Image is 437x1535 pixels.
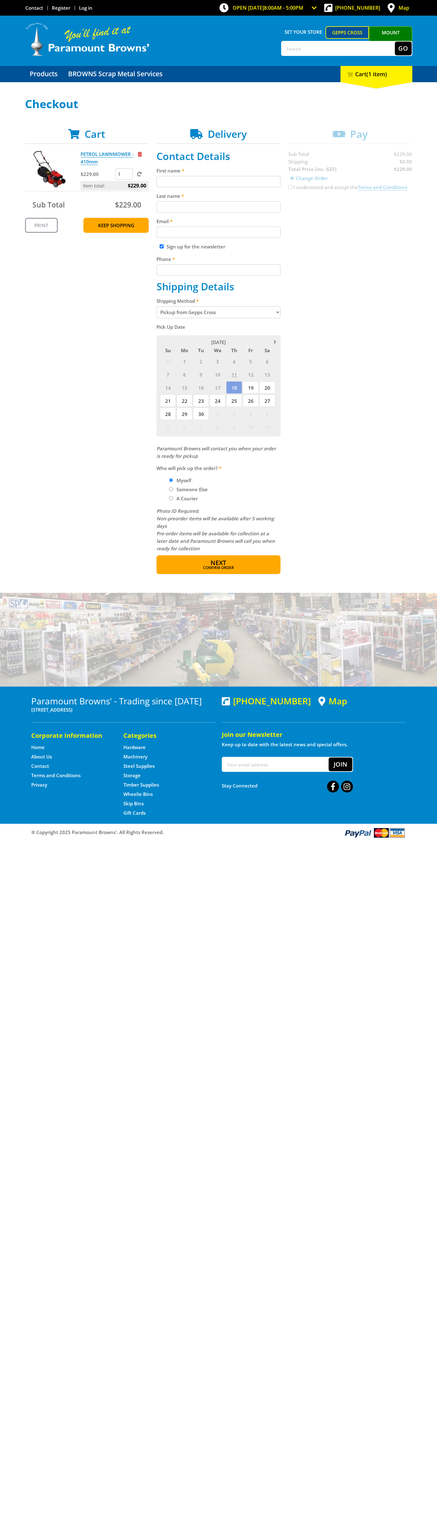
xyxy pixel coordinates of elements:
[176,368,192,381] span: 8
[222,696,311,706] div: [PHONE_NUMBER]
[156,264,281,276] input: Please enter your telephone number.
[160,394,176,407] span: 21
[123,744,146,751] a: Go to the Hardware page
[156,306,281,318] select: Please select a shipping method.
[160,421,176,433] span: 5
[243,346,259,354] span: Fr
[31,744,45,751] a: Go to the Home page
[25,98,412,110] h1: Checkout
[156,255,281,263] label: Phone
[369,26,412,50] a: Mount [PERSON_NAME]
[325,26,369,39] a: Gepps Cross
[243,381,259,394] span: 19
[31,150,68,188] img: PETROL LAWNMOWER - 410mm
[259,368,275,381] span: 13
[156,217,281,225] label: Email
[81,170,114,178] p: $229.00
[83,218,149,233] a: Keep Shopping
[243,355,259,367] span: 5
[226,346,242,354] span: Th
[79,5,92,11] a: Log in
[25,827,412,838] div: ® Copyright 2025 Paramount Browns'. All Rights Reserved.
[169,496,173,500] input: Please select who will pick up the order.
[123,772,141,779] a: Go to the Storage page
[123,782,159,788] a: Go to the Timber Supplies page
[123,731,203,740] h5: Categories
[160,381,176,394] span: 14
[81,151,134,165] a: PETROL LAWNMOWER - 410mm
[210,355,226,367] span: 3
[63,66,167,82] a: Go to the BROWNS Scrap Metal Services page
[169,487,173,491] input: Please select who will pick up the order.
[156,555,281,574] button: Next Confirm order
[193,421,209,433] span: 7
[156,192,281,200] label: Last name
[233,4,303,11] span: OPEN [DATE]
[329,757,352,771] button: Join
[210,381,226,394] span: 17
[210,407,226,420] span: 1
[156,508,275,552] em: Photo ID Required. Non-preorder items will be available after 5 working days Pre-order items will...
[282,42,395,55] input: Search
[259,346,275,354] span: Sa
[318,696,347,706] a: View a map of Gepps Cross location
[259,381,275,394] span: 20
[174,493,200,504] label: A Courier
[176,394,192,407] span: 22
[259,421,275,433] span: 11
[156,176,281,187] input: Please enter your first name.
[193,381,209,394] span: 16
[156,150,281,162] h2: Contact Details
[210,368,226,381] span: 10
[170,566,267,570] span: Confirm order
[156,201,281,212] input: Please enter your last name.
[176,421,192,433] span: 6
[160,346,176,354] span: Su
[123,810,146,816] a: Go to the Gift Cards page
[31,782,47,788] a: Go to the Privacy page
[138,151,142,157] a: Remove from cart
[123,753,147,760] a: Go to the Machinery page
[156,167,281,174] label: First name
[156,297,281,305] label: Shipping Method
[169,478,173,482] input: Please select who will pick up the order.
[208,127,247,141] span: Delivery
[115,200,141,210] span: $229.00
[32,200,65,210] span: Sub Total
[25,66,62,82] a: Go to the Products page
[156,281,281,292] h2: Shipping Details
[211,558,226,567] span: Next
[156,323,281,331] label: Pick Up Date
[160,407,176,420] span: 28
[25,22,150,57] img: Paramount Browns'
[226,381,242,394] span: 18
[193,355,209,367] span: 2
[81,181,149,190] p: Item total:
[222,778,353,793] div: Stay Connected
[156,464,281,472] label: Who will pick up the order?
[281,26,326,37] span: Set your store
[226,368,242,381] span: 11
[366,70,387,78] span: (1 item)
[210,421,226,433] span: 8
[193,394,209,407] span: 23
[31,753,52,760] a: Go to the About Us page
[160,368,176,381] span: 7
[243,394,259,407] span: 26
[243,421,259,433] span: 10
[222,730,406,739] h5: Join our Newsletter
[160,355,176,367] span: 31
[210,394,226,407] span: 24
[123,791,153,797] a: Go to the Wheelie Bins page
[193,346,209,354] span: Tu
[340,66,412,82] div: Cart
[85,127,105,141] span: Cart
[211,339,226,345] span: [DATE]
[226,355,242,367] span: 4
[193,368,209,381] span: 9
[243,368,259,381] span: 12
[243,407,259,420] span: 3
[25,218,58,233] a: Print
[156,445,276,459] em: Paramount Browns will contact you when your order is ready for pickup
[210,346,226,354] span: We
